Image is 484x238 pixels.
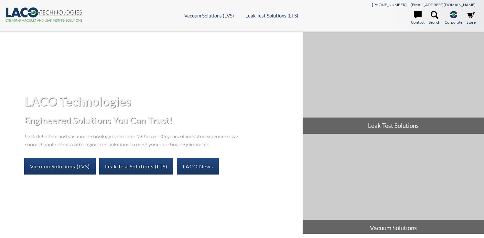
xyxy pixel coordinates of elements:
h2: Engineered Solutions You Can Trust! [24,114,297,126]
span: Corporate [445,19,462,25]
a: Search [429,11,440,25]
a: [PHONE_NUMBER] [372,2,407,7]
a: Vacuum Solutions (LVS) [184,13,234,18]
span: Leak Test Solutions [303,118,484,134]
a: Vacuum Solutions (LVS) [24,158,96,175]
a: Contact [411,11,425,25]
h1: LACO Technologies [24,93,297,109]
a: Store [467,11,476,25]
a: Leak Test Solutions (LTS) [99,158,173,175]
a: Vacuum Solutions [303,134,484,236]
p: Leak detection and vacuum technology is our core. With over 45 years of industry experience, we c... [24,131,241,148]
a: Leak Test Solutions (LTS) [245,13,298,18]
a: [EMAIL_ADDRESS][DOMAIN_NAME] [411,2,476,7]
span: Vacuum Solutions [303,220,484,236]
a: LACO News [177,158,219,175]
a: Leak Test Solutions [303,32,484,134]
